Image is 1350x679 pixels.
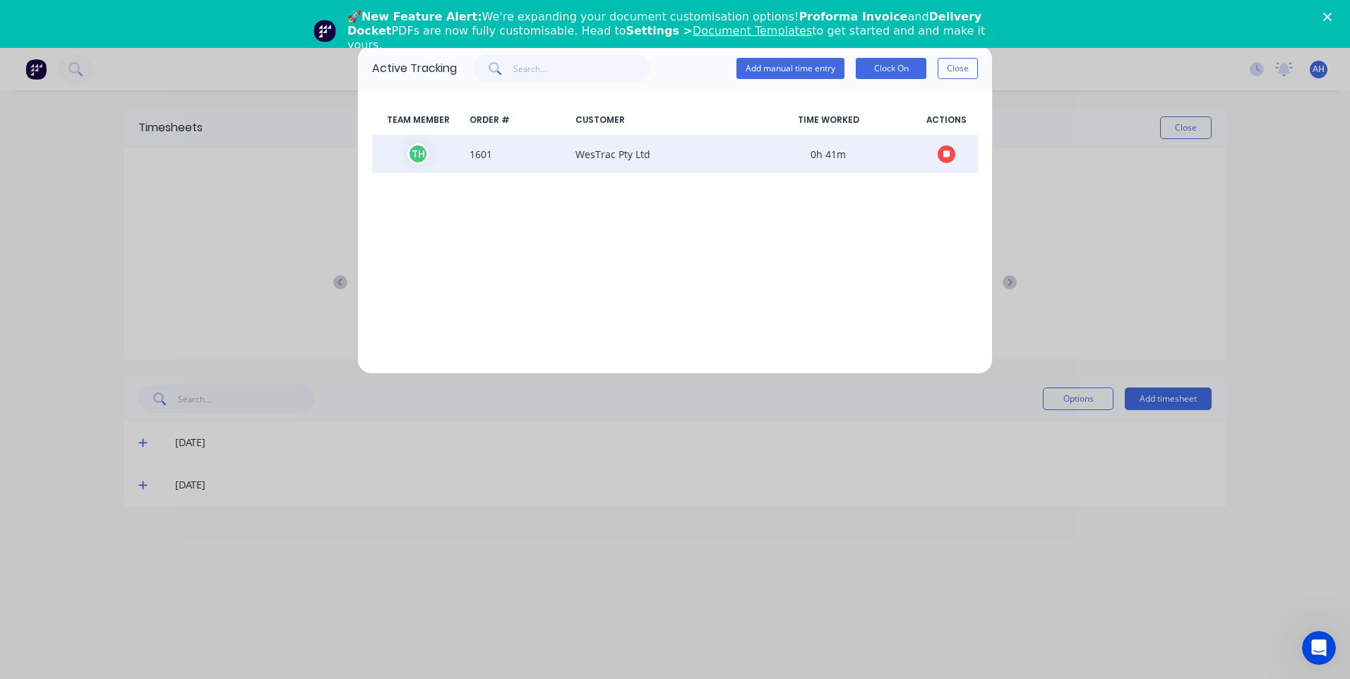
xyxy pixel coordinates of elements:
div: T H [407,143,429,164]
span: CUSTOMER [570,114,742,126]
span: 1601 [464,143,570,164]
a: Document Templates [693,24,812,37]
span: ORDER # [464,114,570,126]
span: TEAM MEMBER [372,114,464,126]
b: New Feature Alert: [362,10,482,23]
div: 🚀 We're expanding your document customisation options! and PDFs are now fully customisable. Head ... [347,10,1014,52]
button: Close [938,58,978,79]
div: Active Tracking [372,60,457,77]
b: Proforma Invoice [799,10,907,23]
span: 0h 41m [742,143,914,164]
iframe: Intercom live chat [1302,631,1336,665]
span: TIME WORKED [742,114,914,126]
b: Settings > [626,24,812,37]
span: ACTIONS [914,114,978,126]
button: Add manual time entry [736,58,844,79]
button: Clock On [856,58,926,79]
input: Search... [513,54,651,83]
div: Close [1323,13,1337,21]
img: Profile image for Team [313,20,336,42]
b: Delivery Docket [347,10,981,37]
span: WesTrac Pty Ltd [570,143,742,164]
